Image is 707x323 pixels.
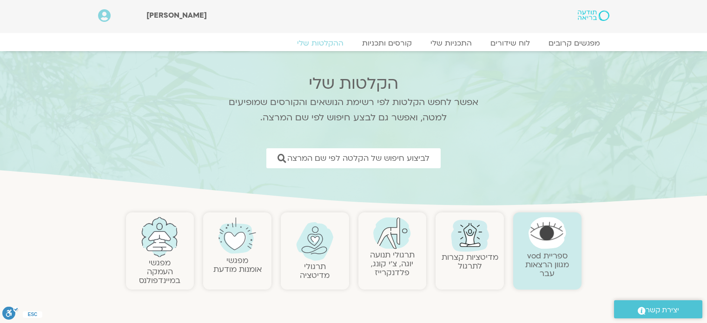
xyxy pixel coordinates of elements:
a: מדיטציות קצרות לתרגול [442,252,498,271]
nav: Menu [98,39,609,48]
a: לוח שידורים [481,39,539,48]
a: התכניות שלי [421,39,481,48]
span: לביצוע חיפוש של הקלטה לפי שם המרצה [287,154,429,163]
a: יצירת קשר [614,300,702,318]
a: מפגשיהעמקה במיינדפולנס [139,257,180,286]
a: קורסים ותכניות [353,39,421,48]
a: מפגשיאומנות מודעת [213,255,262,275]
span: יצירת קשר [646,304,679,316]
a: ההקלטות שלי [288,39,353,48]
a: תרגולימדיטציה [300,261,330,281]
h2: הקלטות שלי [217,74,491,93]
a: תרגולי תנועהיוגה, צ׳י קונג, פלדנקרייז [370,250,415,278]
a: ספריית vodמגוון הרצאות עבר [525,250,569,279]
a: מפגשים קרובים [539,39,609,48]
span: [PERSON_NAME] [146,10,207,20]
p: אפשר לחפש הקלטות לפי רשימת הנושאים והקורסים שמופיעים למטה, ואפשר גם לבצע חיפוש לפי שם המרצה. [217,95,491,125]
a: לביצוע חיפוש של הקלטה לפי שם המרצה [266,148,441,168]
